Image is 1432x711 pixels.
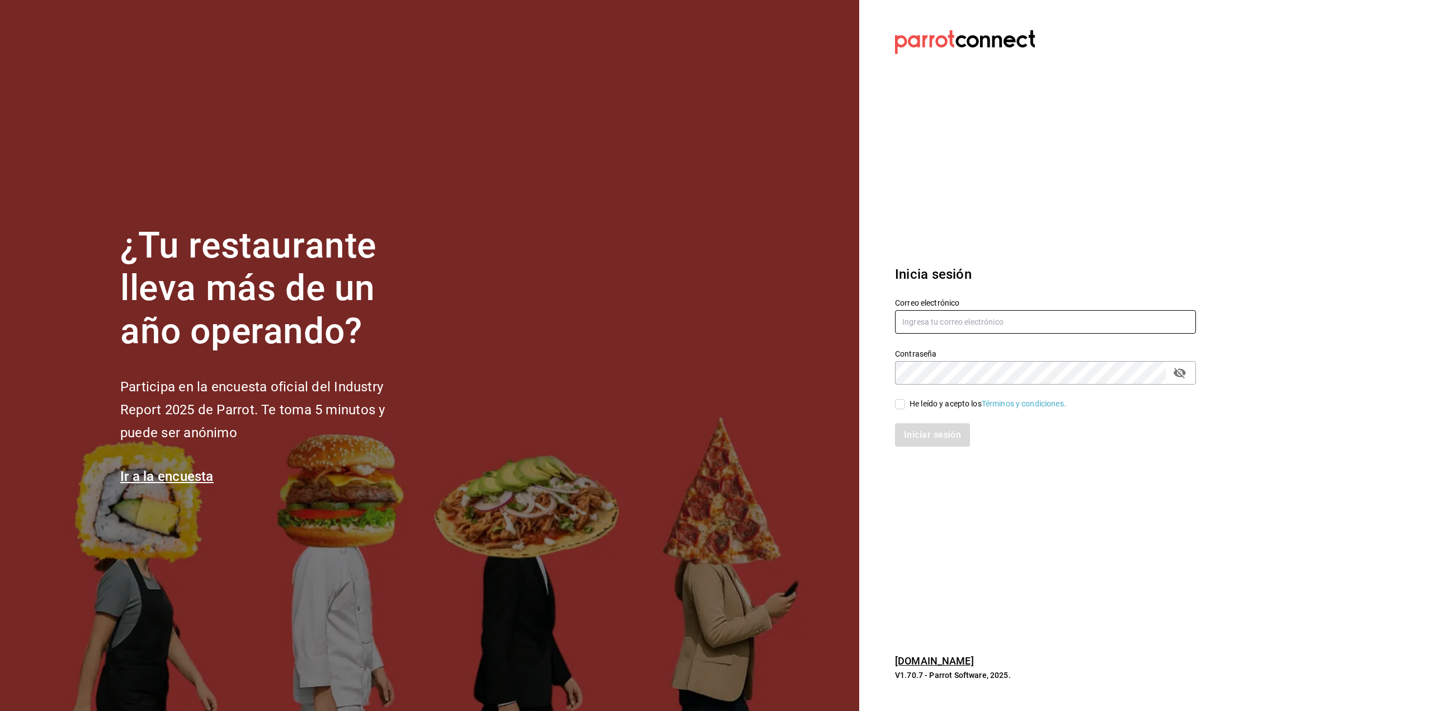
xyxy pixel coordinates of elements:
[895,310,1196,334] input: Ingresa tu correo electrónico
[120,469,214,484] a: Ir a la encuesta
[120,376,422,444] h2: Participa en la encuesta oficial del Industry Report 2025 de Parrot. Te toma 5 minutos y puede se...
[895,298,1196,306] label: Correo electrónico
[1170,363,1189,382] button: passwordField
[895,349,1196,357] label: Contraseña
[895,264,1196,284] h3: Inicia sesión
[895,670,1196,681] p: V1.70.7 - Parrot Software, 2025.
[895,655,974,667] a: [DOMAIN_NAME]
[120,224,422,353] h1: ¿Tu restaurante lleva más de un año operando?
[982,399,1066,408] a: Términos y condiciones.
[910,398,1066,410] div: He leído y acepto los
